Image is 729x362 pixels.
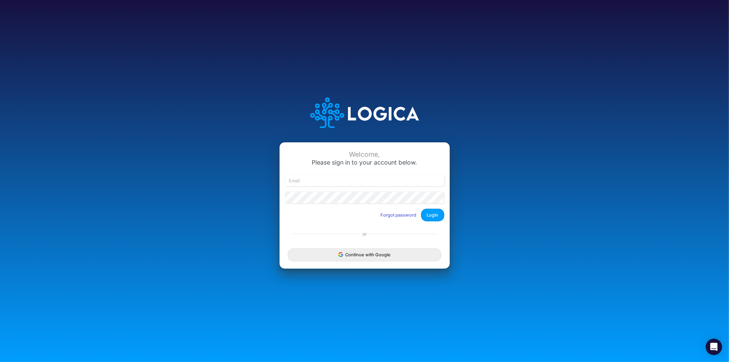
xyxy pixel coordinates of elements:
[421,209,444,221] button: Login
[706,339,722,355] div: Open Intercom Messenger
[288,248,441,261] button: Continue with Google
[376,209,421,221] button: Forgot password
[285,151,444,158] div: Welcome,
[312,159,417,166] span: Please sign in to your account below.
[285,175,444,186] input: Email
